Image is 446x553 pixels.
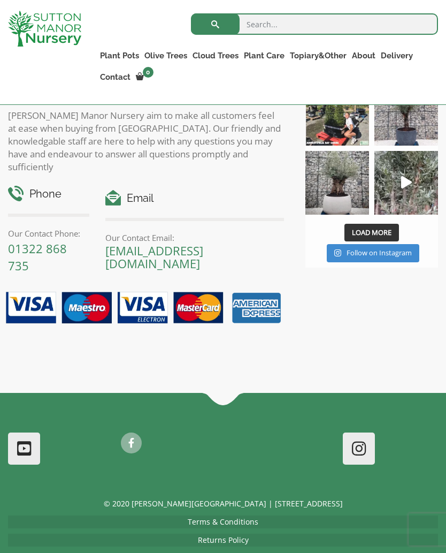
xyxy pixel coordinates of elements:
[374,151,438,215] img: New arrivals Monday morning of beautiful olive trees 🤩🤩 The weather is beautiful this summer, gre...
[349,48,378,63] a: About
[8,240,67,274] a: 01322 868 735
[327,244,419,262] a: Instagram Follow on Instagram
[143,67,153,78] span: 0
[344,224,399,242] button: Load More
[105,231,284,244] p: Our Contact Email:
[305,151,369,215] img: Check out this beauty we potted at our nursery today ❤️‍🔥 A huge, ancient gnarled Olive tree plan...
[378,48,416,63] a: Delivery
[241,48,287,63] a: Plant Care
[105,243,203,271] a: [EMAIL_ADDRESS][DOMAIN_NAME]
[190,48,241,63] a: Cloud Trees
[105,190,284,207] h4: Email
[191,13,438,35] input: Search...
[347,248,412,257] span: Follow on Instagram
[374,151,438,215] a: Play
[352,228,391,237] span: Load More
[97,70,133,85] a: Contact
[8,497,438,510] p: © 2020 [PERSON_NAME][GEOGRAPHIC_DATA] | [STREET_ADDRESS]
[188,517,258,527] a: Terms & Conditions
[287,48,349,63] a: Topiary&Other
[8,11,81,47] img: logo
[8,227,89,240] p: Our Contact Phone:
[305,82,369,146] img: Our elegant & picturesque Angustifolia Cones are an exquisite addition to your Bay Tree collectio...
[8,186,89,202] h4: Phone
[334,249,341,257] svg: Instagram
[401,176,412,188] svg: Play
[8,109,284,173] p: [PERSON_NAME] Manor Nursery aim to make all customers feel at ease when buying from [GEOGRAPHIC_D...
[374,82,438,146] img: A beautiful multi-stem Spanish Olive tree potted in our luxurious fibre clay pots 😍😍
[97,48,142,63] a: Plant Pots
[133,70,157,85] a: 0
[198,535,249,545] a: Returns Policy
[142,48,190,63] a: Olive Trees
